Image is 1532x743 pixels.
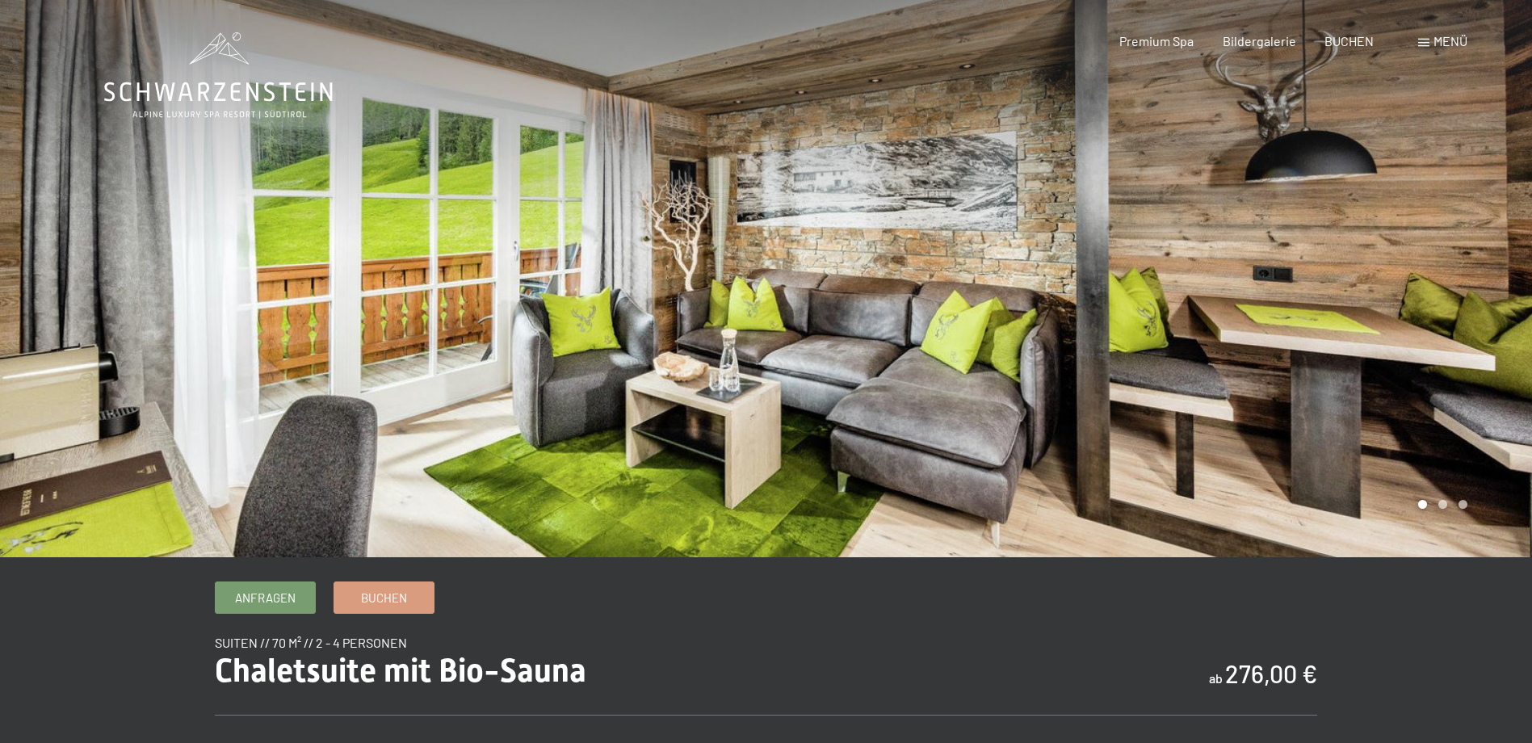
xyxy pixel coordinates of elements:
[235,590,296,607] span: Anfragen
[361,590,407,607] span: Buchen
[215,652,586,690] span: Chaletsuite mit Bio-Sauna
[216,582,315,613] a: Anfragen
[1225,659,1317,688] b: 276,00 €
[1324,33,1374,48] a: BUCHEN
[334,582,434,613] a: Buchen
[1223,33,1296,48] a: Bildergalerie
[1433,33,1467,48] span: Menü
[1119,33,1194,48] a: Premium Spa
[215,635,407,650] span: Suiten // 70 m² // 2 - 4 Personen
[1209,670,1223,686] span: ab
